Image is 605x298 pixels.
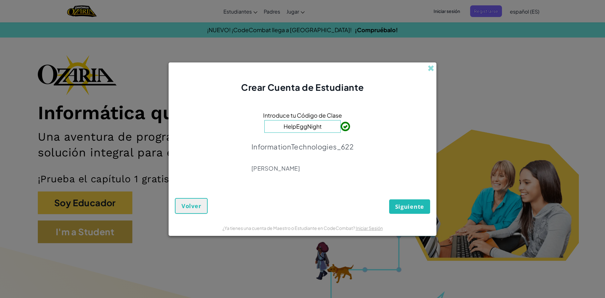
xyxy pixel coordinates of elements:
[222,225,356,231] span: ¿Ya tienes una cuenta de Maestro o Estudiante en CodeCombat?
[251,142,354,151] p: InformationTechnologies_622
[241,82,364,93] span: Crear Cuenta de Estudiante
[175,198,208,214] button: Volver
[395,203,424,210] span: Siguiente
[263,111,342,120] span: Introduce tu Código de Clase
[181,202,201,210] span: Volver
[251,165,354,172] p: [PERSON_NAME]
[389,199,430,214] button: Siguiente
[356,225,383,231] a: Iniciar Sesión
